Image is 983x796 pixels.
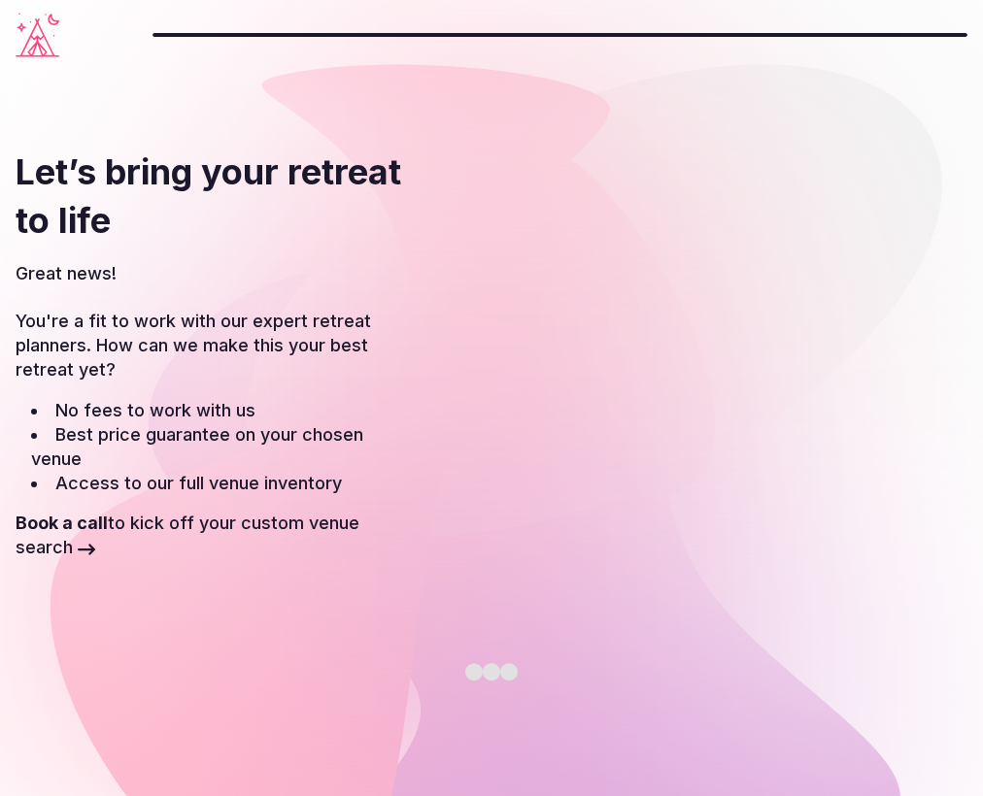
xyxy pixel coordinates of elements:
a: Visit the homepage [16,13,59,57]
p: Great news! [16,261,403,293]
li: Access to our full venue inventory [31,471,403,495]
li: No fees to work with us [31,398,403,422]
strong: Book a call [16,513,108,533]
li: Best price guarantee on your chosen venue [31,422,403,471]
p: to kick off your custom venue search [16,511,403,567]
p: You're a fit to work with our expert retreat planners. How can we make this your best retreat yet? [16,309,403,382]
h2: Let’s bring your retreat to life [16,148,403,246]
